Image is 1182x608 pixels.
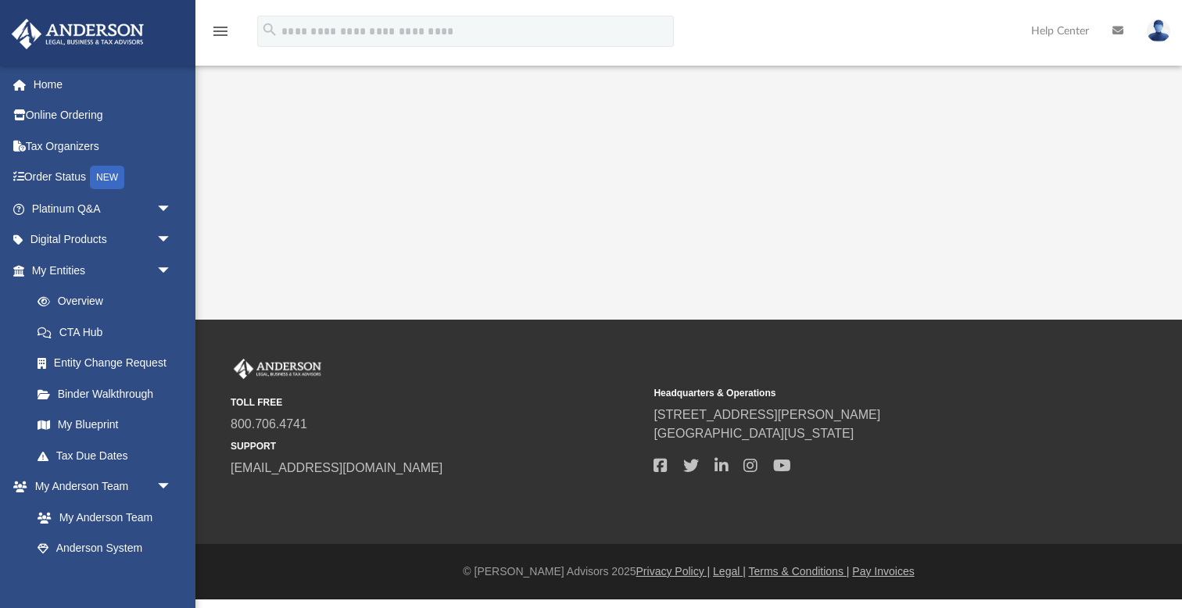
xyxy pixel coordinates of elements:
a: Digital Productsarrow_drop_down [11,224,195,256]
a: My Blueprint [22,410,188,441]
span: arrow_drop_down [156,255,188,287]
a: Anderson System [22,533,188,564]
a: Pay Invoices [852,565,914,578]
div: © [PERSON_NAME] Advisors 2025 [195,563,1182,580]
img: Anderson Advisors Platinum Portal [231,359,324,379]
a: Privacy Policy | [636,565,711,578]
span: arrow_drop_down [156,193,188,225]
small: TOLL FREE [231,395,643,410]
a: menu [211,30,230,41]
a: Order StatusNEW [11,162,195,194]
span: arrow_drop_down [156,224,188,256]
a: Terms & Conditions | [749,565,850,578]
a: [EMAIL_ADDRESS][DOMAIN_NAME] [231,461,442,474]
a: Home [11,69,195,100]
a: Tax Due Dates [22,440,195,471]
div: NEW [90,166,124,189]
a: 800.706.4741 [231,417,307,431]
small: SUPPORT [231,439,643,453]
a: My Entitiesarrow_drop_down [11,255,195,286]
img: Anderson Advisors Platinum Portal [7,19,149,49]
small: Headquarters & Operations [654,386,1066,400]
a: Online Ordering [11,100,195,131]
a: Platinum Q&Aarrow_drop_down [11,193,195,224]
a: Binder Walkthrough [22,378,195,410]
span: arrow_drop_down [156,471,188,503]
i: menu [211,22,230,41]
img: User Pic [1147,20,1170,42]
a: [STREET_ADDRESS][PERSON_NAME] [654,408,880,421]
a: Entity Change Request [22,348,195,379]
a: Legal | [713,565,746,578]
a: My Anderson Team [22,502,180,533]
a: My Anderson Teamarrow_drop_down [11,471,188,502]
i: search [261,21,278,38]
a: CTA Hub [22,317,195,348]
a: Tax Organizers [11,131,195,162]
a: Overview [22,286,195,317]
a: [GEOGRAPHIC_DATA][US_STATE] [654,427,854,440]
